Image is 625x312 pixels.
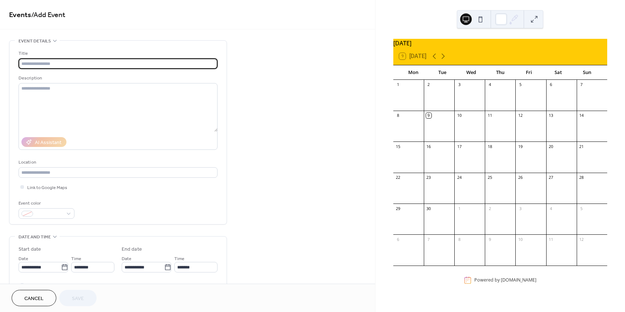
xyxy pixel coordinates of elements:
div: 11 [548,237,554,242]
div: 6 [395,237,401,242]
div: 14 [579,113,584,118]
a: [DOMAIN_NAME] [501,277,536,283]
div: 21 [579,144,584,149]
div: 2 [426,82,431,87]
div: 28 [579,175,584,180]
div: 27 [548,175,554,180]
div: 23 [426,175,431,180]
div: 26 [518,175,523,180]
div: Fri [515,65,544,80]
div: 15 [395,144,401,149]
div: Location [19,159,216,166]
button: Cancel [12,290,56,306]
a: Events [9,8,31,22]
div: 1 [395,82,401,87]
div: 2 [487,206,492,211]
div: Powered by [474,277,536,283]
div: Sun [572,65,601,80]
div: 30 [426,206,431,211]
div: 29 [395,206,401,211]
span: Time [71,255,81,263]
div: 12 [518,113,523,118]
span: Event details [19,37,51,45]
div: Title [19,50,216,57]
div: 19 [518,144,523,149]
div: Thu [486,65,515,80]
div: 1 [456,206,462,211]
div: 16 [426,144,431,149]
span: Cancel [24,295,44,303]
div: Start date [19,246,41,253]
div: Description [19,74,216,82]
div: 12 [579,237,584,242]
div: End date [122,246,142,253]
div: 10 [518,237,523,242]
div: 5 [518,82,523,87]
span: All day [27,282,40,290]
div: 9 [487,237,492,242]
span: Time [174,255,184,263]
div: 17 [456,144,462,149]
div: 25 [487,175,492,180]
div: Wed [457,65,486,80]
div: 18 [487,144,492,149]
div: 3 [456,82,462,87]
div: 6 [548,82,554,87]
div: 20 [548,144,554,149]
span: Date and time [19,233,51,241]
div: 5 [579,206,584,211]
div: 7 [426,237,431,242]
div: 22 [395,175,401,180]
span: Date [19,255,28,263]
div: 9 [426,113,431,118]
div: Sat [544,65,573,80]
div: Event color [19,200,73,207]
div: 3 [518,206,523,211]
div: Mon [399,65,428,80]
div: 4 [548,206,554,211]
span: Link to Google Maps [27,184,67,192]
div: 13 [548,113,554,118]
span: Date [122,255,131,263]
div: 7 [579,82,584,87]
div: [DATE] [393,39,607,48]
div: 4 [487,82,492,87]
div: 8 [395,113,401,118]
div: 10 [456,113,462,118]
span: / Add Event [31,8,65,22]
div: 8 [456,237,462,242]
div: 24 [456,175,462,180]
div: Tue [428,65,457,80]
div: 11 [487,113,492,118]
